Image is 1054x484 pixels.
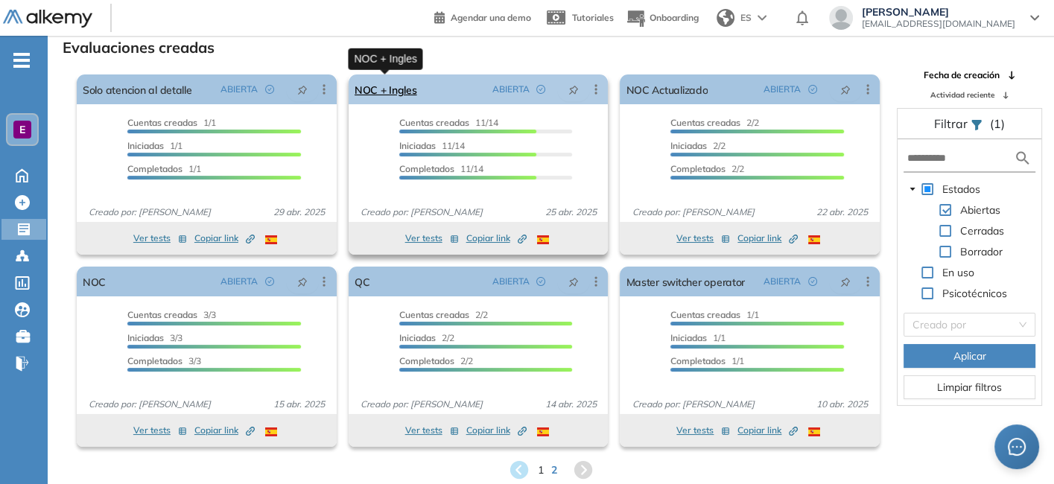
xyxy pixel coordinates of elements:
span: 1/1 [670,355,744,366]
a: Agendar una demo [434,7,531,25]
span: Creado por: [PERSON_NAME] [626,398,760,411]
span: Limpiar filtros [937,379,1002,395]
span: 11/14 [399,140,465,151]
span: [PERSON_NAME] [862,6,1015,18]
span: Cerradas [957,222,1007,240]
button: Ver tests [405,229,459,247]
span: [EMAIL_ADDRESS][DOMAIN_NAME] [862,18,1015,30]
span: Cuentas creadas [127,117,197,128]
span: Tutoriales [572,12,614,23]
span: 11/14 [399,117,498,128]
span: Creado por: [PERSON_NAME] [355,398,489,411]
button: Ver tests [405,421,459,439]
span: check-circle [265,277,274,286]
span: 3/3 [127,355,201,366]
span: 2/2 [399,355,473,366]
button: Ver tests [133,421,187,439]
span: check-circle [808,277,817,286]
span: Estados [939,180,983,198]
span: 1 [538,462,544,478]
span: 3/3 [127,309,216,320]
a: Solo atencion al detalle [83,74,192,104]
span: 25 abr. 2025 [539,206,602,219]
button: Copiar link [194,421,255,439]
button: Copiar link [466,229,527,247]
img: ESP [808,235,820,244]
span: pushpin [568,276,579,287]
button: Limpiar filtros [904,375,1035,399]
span: Creado por: [PERSON_NAME] [355,206,489,219]
span: Completados [127,355,182,366]
button: Copiar link [737,421,798,439]
span: Copiar link [466,424,527,437]
span: Completados [127,163,182,174]
span: 14 abr. 2025 [539,398,602,411]
span: Cuentas creadas [399,117,469,128]
span: 2/2 [670,117,759,128]
button: Copiar link [466,421,527,439]
span: Cerradas [960,224,1004,238]
span: Completados [399,163,454,174]
span: Abiertas [957,201,1003,219]
a: QC [355,267,369,296]
span: (1) [990,115,1005,133]
span: ES [740,11,752,25]
span: Abiertas [960,203,1000,217]
span: Psicotécnicos [939,284,1010,302]
a: NOC + Ingles [355,74,417,104]
a: Master switcher operator [626,267,745,296]
span: check-circle [536,85,545,94]
span: Creado por: [PERSON_NAME] [83,206,217,219]
span: Iniciadas [670,332,707,343]
span: Actividad reciente [930,89,994,101]
span: Aplicar [953,348,986,364]
i: - [13,59,30,62]
span: Estados [942,182,980,196]
button: Copiar link [194,229,255,247]
a: NOC Actualizado [626,74,708,104]
span: Fecha de creación [924,69,1000,82]
span: 2/2 [670,140,726,151]
img: ESP [265,427,277,436]
span: 10 abr. 2025 [810,398,874,411]
img: world [717,9,734,27]
span: 15 abr. 2025 [267,398,331,411]
span: Filtrar [934,116,971,131]
div: NOC + Ingles [348,48,422,69]
span: pushpin [297,83,308,95]
span: caret-down [909,185,916,193]
img: Logo [3,10,92,28]
img: ESP [537,235,549,244]
button: Copiar link [737,229,798,247]
button: pushpin [829,270,862,293]
span: 29 abr. 2025 [267,206,331,219]
span: 1/1 [127,140,182,151]
span: Copiar link [737,232,798,245]
span: 1/1 [670,332,726,343]
span: check-circle [536,277,545,286]
button: Ver tests [133,229,187,247]
span: 1/1 [670,309,759,320]
span: check-circle [265,85,274,94]
span: Cuentas creadas [399,309,469,320]
span: pushpin [840,83,851,95]
button: Ver tests [676,229,730,247]
img: ESP [808,427,820,436]
button: pushpin [829,77,862,101]
span: E [19,124,25,136]
span: ABIERTA [492,275,529,288]
button: Onboarding [626,2,699,34]
span: 11/14 [399,163,483,174]
span: 2 [551,462,557,478]
span: message [1008,438,1026,456]
span: pushpin [297,276,308,287]
span: 22 abr. 2025 [810,206,874,219]
span: Iniciadas [399,140,436,151]
img: search icon [1014,149,1032,168]
button: Ver tests [676,421,730,439]
span: Iniciadas [127,332,164,343]
span: Copiar link [194,424,255,437]
span: Creado por: [PERSON_NAME] [626,206,760,219]
button: pushpin [557,270,590,293]
span: ABIERTA [220,275,258,288]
